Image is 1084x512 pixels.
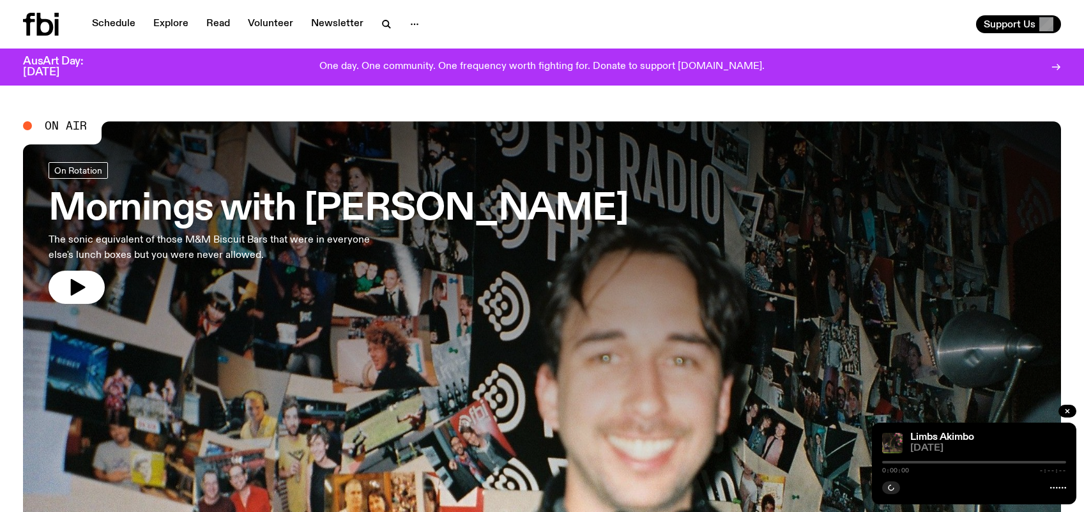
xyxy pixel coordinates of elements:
[976,15,1061,33] button: Support Us
[54,165,102,175] span: On Rotation
[84,15,143,33] a: Schedule
[1039,467,1066,474] span: -:--:--
[49,162,629,304] a: Mornings with [PERSON_NAME]The sonic equivalent of those M&M Biscuit Bars that were in everyone e...
[319,61,765,73] p: One day. One community. One frequency worth fighting for. Donate to support [DOMAIN_NAME].
[882,467,909,474] span: 0:00:00
[49,192,629,227] h3: Mornings with [PERSON_NAME]
[146,15,196,33] a: Explore
[910,432,974,442] a: Limbs Akimbo
[240,15,301,33] a: Volunteer
[910,444,1066,453] span: [DATE]
[49,232,376,263] p: The sonic equivalent of those M&M Biscuit Bars that were in everyone else's lunch boxes but you w...
[199,15,238,33] a: Read
[882,433,903,453] img: Jackson sits at an outdoor table, legs crossed and gazing at a black and brown dog also sitting a...
[49,162,108,179] a: On Rotation
[23,56,105,78] h3: AusArt Day: [DATE]
[45,120,87,132] span: On Air
[303,15,371,33] a: Newsletter
[984,19,1035,30] span: Support Us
